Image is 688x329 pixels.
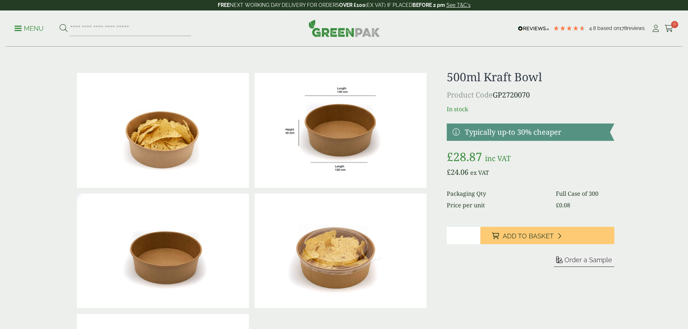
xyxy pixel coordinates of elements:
h1: 500ml Kraft Bowl [447,70,614,84]
span: Order a Sample [564,256,612,264]
a: Menu [14,24,44,31]
span: inc VAT [485,153,511,163]
strong: BEFORE 2 pm [412,2,445,8]
span: 4.8 [589,25,597,31]
span: Based on [597,25,619,31]
img: Kraft Bowl 500ml [77,194,249,308]
i: Cart [665,25,674,32]
p: In stock [447,105,614,113]
img: KraftBowl_500 [255,73,427,188]
dt: Packaging Qty [447,189,547,198]
bdi: 28.87 [447,149,482,164]
span: ex VAT [470,169,489,177]
button: Add to Basket [480,227,614,244]
img: GreenPak Supplies [308,20,380,37]
dd: Full Case of 300 [556,189,614,198]
span: £ [447,149,453,164]
p: Menu [14,24,44,33]
strong: FREE [218,2,230,8]
img: Kraft Bowl 500ml With Nachos [77,73,249,188]
img: REVIEWS.io [518,26,549,31]
span: £ [447,167,451,177]
span: reviews [627,25,645,31]
strong: OVER £100 [339,2,365,8]
bdi: 24.06 [447,167,468,177]
img: Kraft Bowl 500ml With Nachos And Lid [255,194,427,308]
a: See T&C's [446,2,471,8]
dt: Price per unit [447,201,547,209]
span: 0 [671,21,678,28]
i: My Account [651,25,660,32]
span: Add to Basket [503,232,554,240]
bdi: 0.08 [556,201,570,209]
span: Product Code [447,90,493,100]
div: 4.78 Stars [553,25,585,31]
span: £ [556,201,559,209]
p: GP2720070 [447,90,614,100]
button: Order a Sample [554,256,614,267]
span: 178 [619,25,627,31]
a: 0 [665,23,674,34]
